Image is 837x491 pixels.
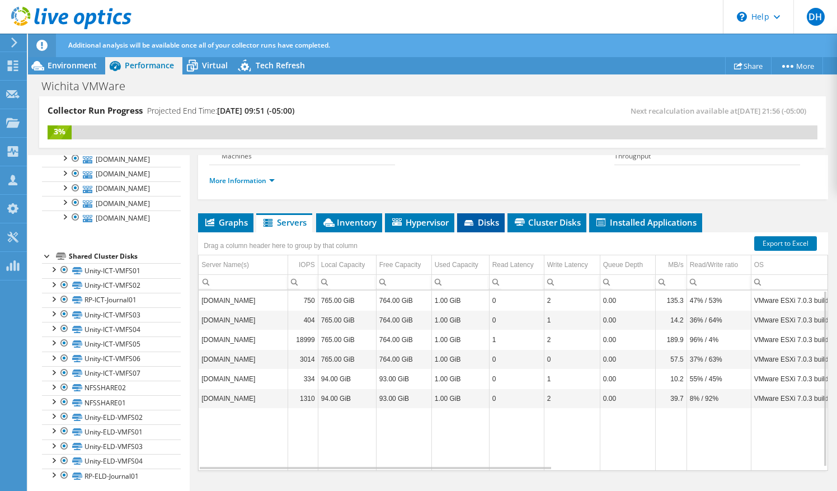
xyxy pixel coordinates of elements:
a: Unity-ICT-VMFS05 [42,336,181,351]
h1: Wichita VMWare [36,80,143,92]
td: Column MB/s, Value 39.7 [655,389,686,408]
td: Column Queue Depth, Value 0.00 [600,389,655,408]
a: More [771,57,823,74]
div: MB/s [668,258,683,272]
td: Column Write Latency, Value 2 [544,389,600,408]
td: Column Server Name(s), Value bgeldesxa.corp.bgprod.com [199,389,288,408]
span: Additional analysis will be available once all of your collector runs have completed. [68,40,330,50]
td: Column Write Latency, Value 0 [544,349,600,369]
td: Column Read/Write ratio, Value 8% / 92% [686,389,751,408]
a: [DOMAIN_NAME] [42,167,181,181]
td: Column Read/Write ratio, Value 47% / 53% [686,291,751,310]
div: Drag a column header here to group by that column [201,238,360,254]
a: Unity-ICT-VMFS03 [42,307,181,322]
td: Column Queue Depth, Value 0.00 [600,330,655,349]
td: Queue Depth Column [600,255,655,275]
td: Column Write Latency, Value 1 [544,310,600,330]
h4: Projected End Time: [147,105,294,117]
td: Column Used Capacity, Filter cell [431,274,489,289]
div: Shared Cluster Disks [69,250,181,263]
td: Column Server Name(s), Value bgictesxb.corp.bgprod.com [199,330,288,349]
td: Column Used Capacity, Value 1.00 GiB [431,310,489,330]
span: Installed Applications [595,217,697,228]
span: Hypervisor [391,217,449,228]
td: Column MB/s, Value 57.5 [655,349,686,369]
div: Used Capacity [435,258,478,272]
a: Unity-ELD-VMFS01 [42,424,181,439]
td: Local Capacity Column [318,255,376,275]
a: RP-ICT-Journal01 [42,293,181,307]
td: Column IOPS, Filter cell [288,274,318,289]
td: Column Used Capacity, Value 1.00 GiB [431,349,489,369]
td: Column IOPS, Value 1310 [288,389,318,408]
td: Column MB/s, Value 14.2 [655,310,686,330]
a: Unity-ICT-VMFS06 [42,352,181,366]
a: Unity-ICT-VMFS07 [42,366,181,381]
a: Unity-ICT-VMFS04 [42,322,181,336]
a: NFSSHARE01 [42,395,181,410]
td: Column Local Capacity, Value 94.00 GiB [318,369,376,389]
span: Inventory [322,217,377,228]
a: NFSSHARE02 [42,381,181,395]
td: Column Read Latency, Value 0 [489,310,544,330]
span: Tech Refresh [256,60,305,71]
a: [DOMAIN_NAME] [42,152,181,166]
td: Column Free Capacity, Value 764.00 GiB [376,310,431,330]
a: Unity-ICT-VMFS02 [42,278,181,293]
div: OS [754,258,764,272]
div: Queue Depth [603,258,643,272]
a: Unity-ELD-VMFS02 [42,410,181,424]
td: IOPS Column [288,255,318,275]
td: Column Queue Depth, Value 0.00 [600,369,655,389]
div: Server Name(s) [201,258,249,272]
div: Free Capacity [379,258,421,272]
div: Write Latency [547,258,588,272]
td: Free Capacity Column [376,255,431,275]
div: Data grid [198,232,828,470]
td: Column Used Capacity, Value 1.00 GiB [431,369,489,389]
td: Column Read Latency, Filter cell [489,274,544,289]
td: Column IOPS, Value 18999 [288,330,318,349]
span: Disks [463,217,499,228]
td: Column Free Capacity, Value 764.00 GiB [376,330,431,349]
td: Column Queue Depth, Value 0.00 [600,310,655,330]
span: Next recalculation available at [631,106,812,116]
td: Column MB/s, Value 189.9 [655,330,686,349]
span: Servers [262,217,307,228]
td: Column Server Name(s), Value bgeldesxb.corp.bgprod.com [199,369,288,389]
div: 3% [48,125,72,138]
td: Column Local Capacity, Filter cell [318,274,376,289]
span: Cluster Disks [513,217,581,228]
td: Column Write Latency, Value 1 [544,369,600,389]
td: Server Name(s) Column [199,255,288,275]
td: Used Capacity Column [431,255,489,275]
td: Column Read/Write ratio, Value 55% / 45% [686,369,751,389]
a: [DOMAIN_NAME] [42,196,181,211]
a: Share [725,57,772,74]
td: Column Read/Write ratio, Value 36% / 64% [686,310,751,330]
td: Column Read/Write ratio, Value 37% / 63% [686,349,751,369]
div: Local Capacity [321,258,365,272]
td: Column MB/s, Value 10.2 [655,369,686,389]
a: Unity-ELD-VMFS03 [42,439,181,454]
span: Performance [125,60,174,71]
td: Column Free Capacity, Value 764.00 GiB [376,291,431,310]
a: [DOMAIN_NAME] [42,181,181,196]
div: Read/Write ratio [690,258,738,272]
td: Column Read Latency, Value 0 [489,349,544,369]
td: Column Free Capacity, Value 93.00 GiB [376,369,431,389]
td: Write Latency Column [544,255,600,275]
td: Column MB/s, Value 135.3 [655,291,686,310]
td: Column IOPS, Value 334 [288,369,318,389]
td: Column IOPS, Value 3014 [288,349,318,369]
td: Column MB/s, Filter cell [655,274,686,289]
span: [DATE] 09:51 (-05:00) [217,105,294,116]
td: Column Free Capacity, Filter cell [376,274,431,289]
td: Column Used Capacity, Value 1.00 GiB [431,330,489,349]
span: Environment [48,60,97,71]
span: Virtual [202,60,228,71]
td: Column Write Latency, Value 2 [544,291,600,310]
td: Column Write Latency, Filter cell [544,274,600,289]
a: More Information [209,176,275,185]
td: Column Free Capacity, Value 93.00 GiB [376,389,431,408]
